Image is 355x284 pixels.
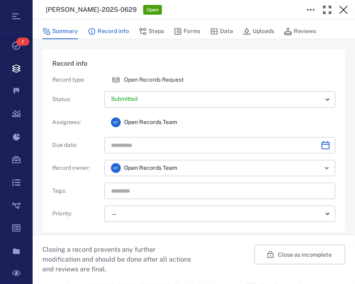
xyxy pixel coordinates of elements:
button: Summary [42,24,78,39]
h6: Record info [52,59,335,69]
p: Open Records Request [124,76,184,84]
button: Open [321,162,333,174]
button: Close as incomplete [255,245,345,264]
span: 1 [16,38,29,46]
span: Help [18,6,35,13]
span: Open Records Team [124,164,177,172]
p: Due date : [52,141,101,149]
p: Status : [52,95,101,104]
button: Uploads [243,24,274,39]
button: Data [210,24,233,39]
button: Close [335,2,352,18]
span: Open Records Team [124,118,177,126]
div: — [111,209,322,219]
div: Open Records Request [111,75,121,85]
button: Reviews [284,24,316,39]
img: icon Open Records Request [111,75,121,85]
p: Tags : [52,187,101,195]
button: Toggle Fullscreen [319,2,335,18]
p: Record type : [52,76,101,84]
span: Open [145,7,160,13]
div: O T [111,163,121,173]
p: Submitted [111,95,322,103]
button: Toggle to Edit Boxes [303,2,319,18]
p: Priority : [52,210,101,218]
p: Assignees : [52,118,101,126]
button: Steps [139,24,164,39]
p: Record owner : [52,164,101,172]
button: Record info [88,24,129,39]
button: Forms [174,24,200,39]
p: Closing a record prevents any further modification and should be done after all actions and revie... [42,245,194,274]
div: Record infoRecord type:icon Open Records RequestOpen Records RequestStatus:Assignees:OTOpen Recor... [42,49,345,238]
div: O T [111,118,121,127]
button: Choose date [317,137,334,153]
h3: [PERSON_NAME]-2025-0629 [46,5,137,15]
